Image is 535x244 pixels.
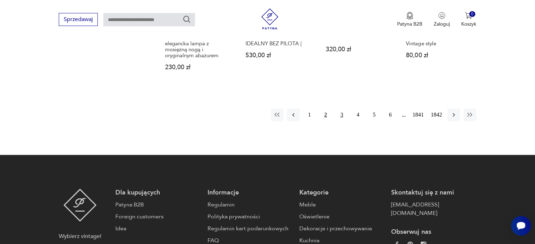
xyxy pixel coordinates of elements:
[299,189,384,197] p: Kategorie
[391,189,476,197] p: Skontaktuj się z nami
[115,224,200,233] a: Idea
[59,232,101,240] p: Wybierz vintage!
[397,12,422,27] button: Patyna B2B
[429,108,444,121] button: 1842
[246,52,312,58] p: 530,00 zł
[59,18,98,22] a: Sprzedawaj
[259,8,280,29] img: Patyna - sklep z meblami i dekoracjami vintage
[63,189,97,222] img: Patyna - sklep z meblami i dekoracjami vintage
[59,13,98,26] button: Sprzedawaj
[303,108,316,121] button: 1
[326,46,393,52] p: 320,00 zł
[165,29,232,59] h3: Starodawna lampa stołowa w stylu retro vintage – elegancka lampa z mosiężną nogą i oryginalnym ab...
[299,212,384,221] a: Oświetlenie
[434,12,450,27] button: Zaloguj
[208,224,292,233] a: Regulamin kart podarunkowych
[326,29,393,41] h3: magnetofon deck grundig ca 750
[461,21,476,27] p: Koszyk
[461,12,476,27] button: 0Koszyk
[115,189,200,197] p: Dla kupujących
[469,11,475,17] div: 0
[511,216,531,236] iframe: Smartsupp widget button
[115,212,200,221] a: Foreign customers
[299,200,384,209] a: Meble
[336,108,348,121] button: 3
[411,108,426,121] button: 1841
[391,200,476,217] a: [EMAIL_ADDRESS][DOMAIN_NAME]
[208,200,292,209] a: Regulamin
[246,29,312,47] h3: Amplituner Denon AVR-1905 7.1 czarny | STAN IDEALNY BEZ PILOTA |
[299,224,384,233] a: Dekoracje i przechowywanie
[391,228,476,236] p: Obserwuj nas
[368,108,381,121] button: 5
[115,200,200,209] a: Patyna B2B
[319,108,332,121] button: 2
[434,21,450,27] p: Zaloguj
[397,12,422,27] a: Ikona medaluPatyna B2B
[384,108,397,121] button: 6
[208,212,292,221] a: Polityka prywatności
[465,12,472,19] img: Ikona koszyka
[406,12,413,20] img: Ikona medalu
[352,108,364,121] button: 4
[406,52,473,58] p: 80,00 zł
[438,12,445,19] img: Ikonka użytkownika
[406,29,473,47] h3: Zestaw śniadaniowy Filiżanka kolekcjonerska Vintage style
[397,21,422,27] p: Patyna B2B
[183,15,191,24] button: Szukaj
[208,189,292,197] p: Informacje
[165,64,232,70] p: 230,00 zł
